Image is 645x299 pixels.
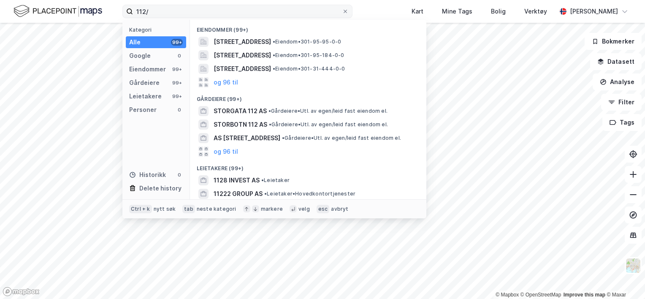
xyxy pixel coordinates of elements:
span: • [273,52,275,58]
span: Gårdeiere • Utl. av egen/leid fast eiendom el. [268,108,388,114]
span: • [273,38,275,45]
a: Mapbox homepage [3,287,40,296]
div: Google [129,51,151,61]
button: Tags [602,114,642,131]
div: neste kategori [197,206,236,212]
button: Bokmerker [585,33,642,50]
span: STORBOTN 112 AS [214,120,267,130]
span: [STREET_ADDRESS] [214,50,271,60]
div: Verktøy [524,6,547,16]
div: Historikk [129,170,166,180]
span: STORGATA 112 AS [214,106,267,116]
div: Kart [412,6,423,16]
span: • [264,190,267,197]
button: Datasett [590,53,642,70]
span: Eiendom • 301-95-184-0-0 [273,52,344,59]
div: Leietakere (99+) [190,158,426,174]
span: Leietaker [261,177,290,184]
span: Gårdeiere • Utl. av egen/leid fast eiendom el. [269,121,388,128]
span: [STREET_ADDRESS] [214,37,271,47]
div: avbryt [331,206,348,212]
span: • [273,65,275,72]
button: Analyse [593,73,642,90]
span: Eiendom • 301-31-444-0-0 [273,65,345,72]
span: Gårdeiere • Utl. av egen/leid fast eiendom el. [282,135,401,141]
div: velg [298,206,310,212]
div: Personer [129,105,157,115]
div: 99+ [171,79,183,86]
div: nytt søk [154,206,176,212]
div: markere [261,206,283,212]
span: [STREET_ADDRESS] [214,64,271,74]
span: • [261,177,264,183]
div: Gårdeiere (99+) [190,89,426,104]
span: AS [STREET_ADDRESS] [214,133,280,143]
div: Gårdeiere [129,78,160,88]
button: og 96 til [214,77,238,87]
div: 0 [176,52,183,59]
img: Z [625,258,641,274]
span: Eiendom • 301-95-95-0-0 [273,38,341,45]
span: 11222 GROUP AS [214,189,263,199]
div: Mine Tags [442,6,472,16]
div: Leietakere [129,91,162,101]
div: tab [182,205,195,213]
a: Improve this map [564,292,605,298]
a: OpenStreetMap [520,292,561,298]
span: • [282,135,285,141]
span: 1128 INVEST AS [214,175,260,185]
div: 0 [176,106,183,113]
div: Eiendommer (99+) [190,20,426,35]
iframe: Chat Widget [603,258,645,299]
div: Eiendommer [129,64,166,74]
div: [PERSON_NAME] [570,6,618,16]
div: 0 [176,171,183,178]
div: 99+ [171,39,183,46]
span: Leietaker • Hovedkontortjenester [264,190,355,197]
input: Søk på adresse, matrikkel, gårdeiere, leietakere eller personer [133,5,342,18]
div: Delete history [139,183,182,193]
span: • [268,108,271,114]
div: Kategori [129,27,186,33]
div: Ctrl + k [129,205,152,213]
div: 99+ [171,66,183,73]
img: logo.f888ab2527a4732fd821a326f86c7f29.svg [14,4,102,19]
span: • [269,121,271,128]
button: og 96 til [214,147,238,157]
div: esc [317,205,330,213]
a: Mapbox [496,292,519,298]
div: Bolig [491,6,506,16]
div: Alle [129,37,141,47]
button: Filter [601,94,642,111]
div: 99+ [171,93,183,100]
